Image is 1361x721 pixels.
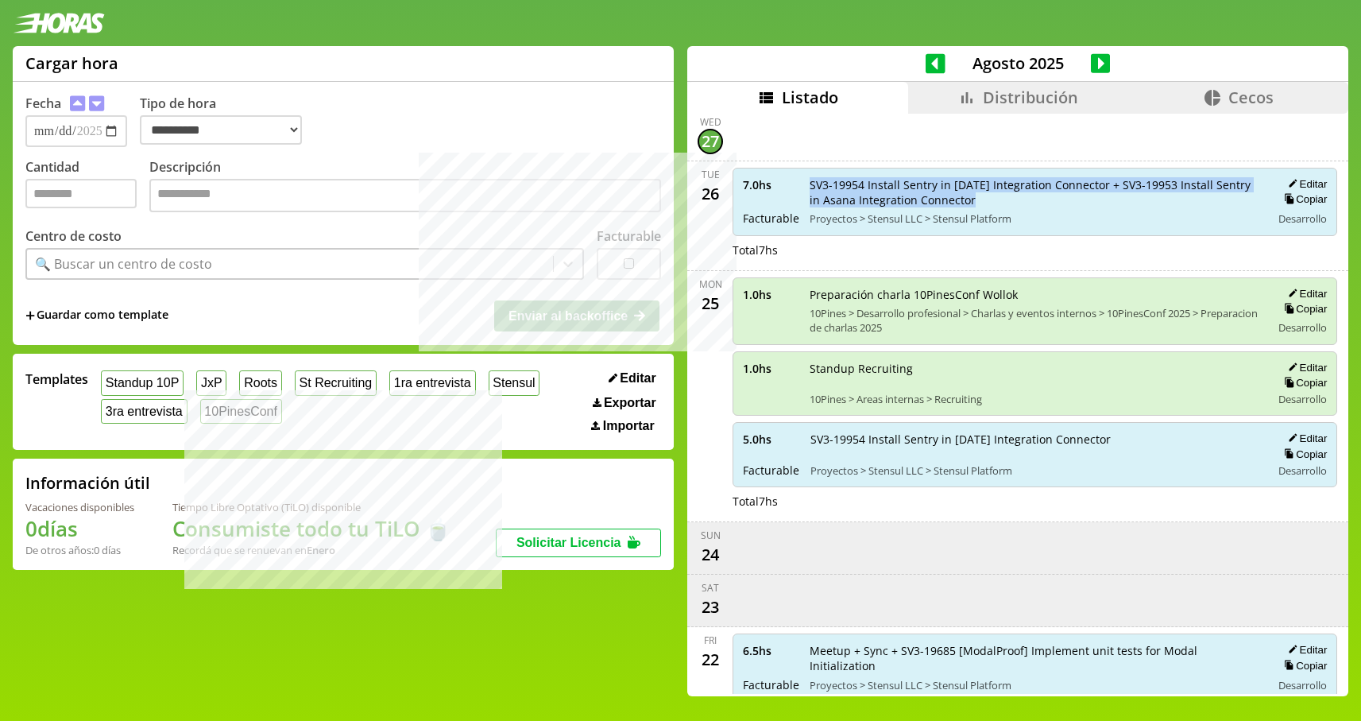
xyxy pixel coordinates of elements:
h2: Información útil [25,472,150,494]
span: Facturable [743,211,798,226]
input: Cantidad [25,179,137,208]
span: 5.0 hs [743,432,799,447]
span: Desarrollo [1278,320,1327,335]
span: Facturable [743,677,798,692]
span: Desarrollo [1278,392,1327,406]
div: De otros años: 0 días [25,543,134,557]
span: Desarrollo [1278,678,1327,692]
button: Roots [239,370,281,395]
button: Copiar [1279,376,1327,390]
button: 3ra entrevista [101,399,188,424]
div: Fri [704,634,717,647]
h1: Cargar hora [25,52,118,74]
div: Tue [702,168,720,181]
span: 1.0 hs [743,287,798,302]
div: Total 7 hs [733,242,1337,258]
div: Total 7 hs [733,494,1337,509]
select: Tipo de hora [140,115,302,145]
button: Editar [1283,177,1327,191]
div: Tiempo Libre Optativo (TiLO) disponible [172,500,450,514]
button: Exportar [588,395,661,411]
button: Stensul [489,370,540,395]
div: 24 [698,542,723,568]
span: Templates [25,370,88,388]
div: Vacaciones disponibles [25,500,134,514]
h1: 0 días [25,514,134,543]
button: Copiar [1279,302,1327,316]
button: JxP [196,370,226,395]
div: 🔍 Buscar un centro de costo [35,255,212,273]
span: SV3-19954 Install Sentry in [DATE] Integration Connector [810,432,1260,447]
label: Cantidad [25,158,149,216]
label: Tipo de hora [140,95,315,147]
div: Recordá que se renuevan en [172,543,450,557]
button: 10PinesConf [200,399,282,424]
div: scrollable content [687,114,1348,695]
span: 10Pines > Areas internas > Recruiting [810,392,1260,406]
span: Editar [620,371,655,386]
b: Enero [307,543,335,557]
span: + [25,307,35,324]
span: 6.5 hs [743,643,798,658]
span: Listado [782,87,838,108]
button: Copiar [1279,192,1327,206]
span: +Guardar como template [25,307,168,324]
button: Editar [604,370,661,386]
label: Fecha [25,95,61,112]
div: Mon [699,277,722,291]
div: Sat [702,581,719,595]
span: Importar [603,419,655,433]
span: Desarrollo [1278,463,1327,478]
button: Editar [1283,643,1327,657]
span: Proyectos > Stensul LLC > Stensul Platform [810,463,1260,478]
img: logotipo [13,13,105,33]
span: Cecos [1228,87,1274,108]
label: Centro de costo [25,227,122,245]
span: Desarrollo [1278,211,1327,226]
div: 27 [698,129,723,154]
div: 23 [698,595,723,620]
textarea: Descripción [149,179,661,212]
span: 10Pines > Desarrollo profesional > Charlas y eventos internos > 10PinesConf 2025 > Preparacion de... [810,306,1260,335]
span: 7.0 hs [743,177,798,192]
button: Editar [1283,432,1327,445]
button: Editar [1283,361,1327,374]
span: Facturable [743,463,799,478]
div: 22 [698,647,723,673]
span: Agosto 2025 [945,52,1091,74]
div: 25 [698,291,723,316]
span: Meetup + Sync + SV3-19685 [ModalProof] Implement unit tests for Modal Initialization [810,643,1260,673]
h1: Consumiste todo tu TiLO 🍵 [172,514,450,543]
button: Copiar [1279,659,1327,673]
div: Wed [700,115,721,129]
span: Preparación charla 10PinesConf Wollok [810,287,1260,302]
button: Standup 10P [101,370,184,395]
button: Solicitar Licencia [496,529,661,557]
button: Editar [1283,287,1327,300]
span: Standup Recruiting [810,361,1260,376]
span: 1.0 hs [743,361,798,376]
div: 26 [698,181,723,207]
label: Descripción [149,158,661,216]
span: Distribución [983,87,1078,108]
button: 1ra entrevista [389,370,476,395]
span: Proyectos > Stensul LLC > Stensul Platform [810,678,1260,692]
label: Facturable [597,227,661,245]
span: SV3-19954 Install Sentry in [DATE] Integration Connector + SV3-19953 Install Sentry in Asana Inte... [810,177,1260,207]
button: St Recruiting [295,370,377,395]
span: Exportar [604,396,656,410]
span: Solicitar Licencia [516,536,621,549]
button: Copiar [1279,448,1327,461]
div: Sun [701,529,721,542]
span: Proyectos > Stensul LLC > Stensul Platform [810,211,1260,226]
